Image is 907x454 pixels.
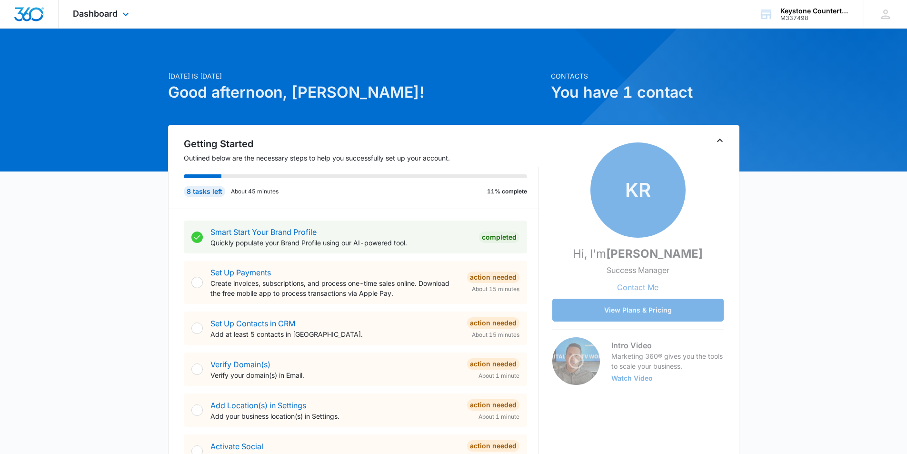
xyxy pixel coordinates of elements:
h1: You have 1 contact [551,81,739,104]
p: Marketing 360® gives you the tools to scale your business. [611,351,724,371]
p: Create invoices, subscriptions, and process one-time sales online. Download the free mobile app t... [210,278,459,298]
a: Activate Social [210,442,263,451]
button: Toggle Collapse [714,135,726,146]
p: Quickly populate your Brand Profile using our AI-powered tool. [210,238,471,248]
div: Action Needed [467,317,519,329]
div: Completed [479,232,519,243]
span: About 15 minutes [472,331,519,339]
a: Add Location(s) in Settings [210,401,306,410]
span: Dashboard [73,9,118,19]
h2: Getting Started [184,137,539,151]
button: Contact Me [608,276,668,299]
p: About 45 minutes [231,187,279,196]
img: Intro Video [552,337,600,385]
a: Verify Domain(s) [210,360,270,369]
a: Smart Start Your Brand Profile [210,227,317,237]
div: account id [780,15,850,21]
h3: Intro Video [611,340,724,351]
div: Action Needed [467,440,519,452]
button: View Plans & Pricing [552,299,724,322]
div: account name [780,7,850,15]
p: Add at least 5 contacts in [GEOGRAPHIC_DATA]. [210,329,459,339]
p: Success Manager [607,264,669,276]
p: Contacts [551,71,739,81]
a: Set Up Contacts in CRM [210,319,295,328]
a: Set Up Payments [210,268,271,277]
p: [DATE] is [DATE] [168,71,545,81]
span: About 1 minute [478,372,519,380]
strong: [PERSON_NAME] [606,247,703,261]
p: Verify your domain(s) in Email. [210,370,459,380]
span: About 1 minute [478,413,519,421]
div: Action Needed [467,358,519,370]
div: Action Needed [467,399,519,411]
p: Hi, I'm [573,245,703,262]
div: Action Needed [467,272,519,283]
span: KR [590,142,686,238]
span: About 15 minutes [472,285,519,293]
div: 8 tasks left [184,186,225,197]
p: 11% complete [487,187,527,196]
p: Outlined below are the necessary steps to help you successfully set up your account. [184,153,539,163]
h1: Good afternoon, [PERSON_NAME]! [168,81,545,104]
button: Watch Video [611,375,653,382]
p: Add your business location(s) in Settings. [210,411,459,421]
